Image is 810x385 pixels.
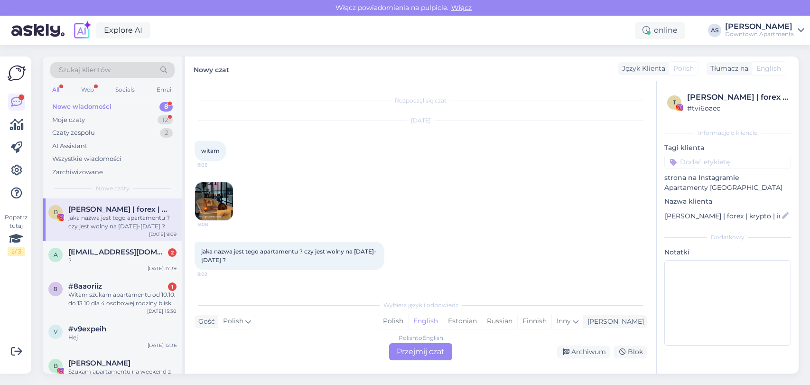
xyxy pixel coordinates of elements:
span: jaka nazwa jest tego apartamentu ? czy jest wolny na [DATE]-[DATE] ? [201,248,376,263]
span: Włącz [448,3,475,12]
img: Askly Logo [8,64,26,82]
a: [PERSON_NAME]Downtown Apartments [725,23,804,38]
span: #v9expeih [68,325,106,333]
p: strona na Instagramie [664,173,791,183]
span: v [54,328,57,335]
div: Archiwum [557,346,610,358]
span: B [54,208,58,216]
span: aflejszar@gmail.com [68,248,167,256]
div: AS [708,24,721,37]
p: Tagi klienta [664,143,791,153]
span: t [673,99,676,106]
div: Nowe wiadomości [52,102,112,112]
div: Polish [378,314,408,329]
p: Nazwa klienta [664,197,791,207]
div: Czaty zespołu [52,128,95,138]
input: Dodaj nazwę [665,211,780,221]
span: Bartłomiej Ciunel | forex | krypto | inwestycje | trening [68,205,167,214]
div: Estonian [443,314,482,329]
input: Dodać etykietę [664,155,791,169]
div: Szukam apartamentu na weekend z dużymi oknami nad Motławą:) [68,367,177,385]
div: Informacje o kliencie [664,129,791,137]
div: [DATE] 15:30 [147,308,177,315]
div: Moje czaty [52,115,85,125]
span: Szukaj klientów [59,65,111,75]
div: Blok [614,346,647,358]
span: 9:09 [197,271,233,278]
div: Wybierz język i odpowiedz [195,301,647,310]
div: AI Assistant [52,141,87,151]
div: Gość [195,317,215,327]
div: All [50,84,61,96]
span: witam [201,147,220,154]
p: Apartamenty [GEOGRAPHIC_DATA] [664,183,791,193]
div: Russian [482,314,517,329]
img: explore-ai [72,20,92,40]
div: Przejmij czat [389,343,452,360]
a: Explore AI [96,22,150,38]
div: 12 [158,115,173,125]
div: Email [155,84,175,96]
div: Wszystkie wiadomości [52,154,121,164]
div: Web [79,84,96,96]
div: [PERSON_NAME] [584,317,644,327]
span: 9:08 [198,221,233,228]
div: [DATE] 12:36 [148,342,177,349]
div: [DATE] [195,116,647,125]
span: English [756,64,781,74]
div: English [408,314,443,329]
div: Witam szukam apartamentu od 10.10. do 13.10 dla 4 osobowej rodziny blisko starego miasta z parkin... [68,291,177,308]
div: Finnish [517,314,551,329]
div: Hej [68,333,177,342]
div: Język Klienta [618,64,665,74]
span: Inny [557,317,571,325]
div: Downtown Apartments [725,30,794,38]
label: Nowy czat [194,62,229,75]
span: Beata Sapijaszka [68,359,130,367]
div: Socials [113,84,137,96]
div: 2 / 3 [8,247,25,256]
div: # tvi6oaec [687,103,788,113]
p: Notatki [664,247,791,257]
div: online [635,22,685,39]
div: 1 [168,282,177,291]
span: a [54,251,58,258]
div: 2 [168,248,177,257]
span: Nowe czaty [96,184,130,193]
div: 2 [160,128,173,138]
div: Polish to English [399,334,443,342]
div: jaka nazwa jest tego apartamentu ? czy jest wolny na [DATE]-[DATE] ? [68,214,177,231]
span: #8aaoriiz [68,282,102,291]
div: Zarchiwizowane [52,168,103,177]
div: 8 [159,102,173,112]
div: Popatrz tutaj [8,213,25,256]
div: [DATE] 17:39 [148,265,177,272]
div: Tłumacz na [707,64,748,74]
span: B [54,362,58,369]
div: [PERSON_NAME] [725,23,794,30]
div: [DATE] 9:09 [149,231,177,238]
span: Polish [673,64,694,74]
div: Dodatkowy [664,233,791,242]
img: Attachment [195,182,233,220]
span: 9:08 [197,161,233,169]
span: Polish [223,316,243,327]
div: ? [68,256,177,265]
div: [PERSON_NAME] | forex | krypto | inwestycje | trening [687,92,788,103]
div: Rozpoczął się czat [195,96,647,105]
span: 8 [54,285,57,292]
